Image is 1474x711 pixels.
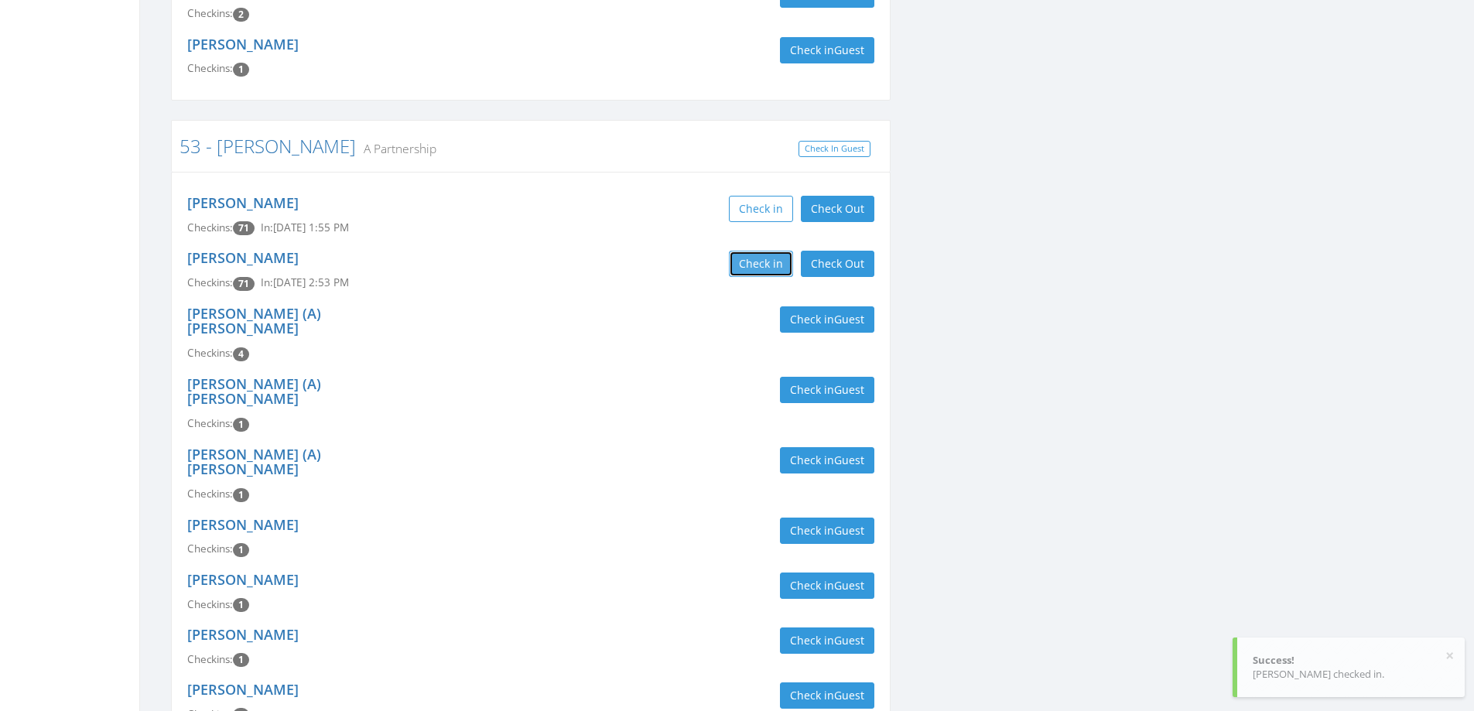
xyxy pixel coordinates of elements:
[233,418,249,432] span: Checkin count
[187,416,233,430] span: Checkins:
[356,140,436,157] small: A Partnership
[834,382,864,397] span: Guest
[233,63,249,77] span: Checkin count
[834,312,864,326] span: Guest
[834,523,864,538] span: Guest
[187,275,233,289] span: Checkins:
[187,487,233,501] span: Checkins:
[233,653,249,667] span: Checkin count
[187,304,321,338] a: [PERSON_NAME] (A) [PERSON_NAME]
[801,251,874,277] button: Check Out
[834,688,864,702] span: Guest
[834,453,864,467] span: Guest
[233,8,249,22] span: Checkin count
[187,61,233,75] span: Checkins:
[834,43,864,57] span: Guest
[780,627,874,654] button: Check inGuest
[187,346,233,360] span: Checkins:
[780,37,874,63] button: Check inGuest
[261,275,349,289] span: In: [DATE] 2:53 PM
[233,347,249,361] span: Checkin count
[187,542,233,555] span: Checkins:
[187,625,299,644] a: [PERSON_NAME]
[801,196,874,222] button: Check Out
[233,488,249,502] span: Checkin count
[233,277,255,291] span: Checkin count
[187,6,233,20] span: Checkins:
[187,220,233,234] span: Checkins:
[187,515,299,534] a: [PERSON_NAME]
[1253,653,1449,668] div: Success!
[729,196,793,222] button: Check in
[261,220,349,234] span: In: [DATE] 1:55 PM
[834,578,864,593] span: Guest
[187,35,299,53] a: [PERSON_NAME]
[780,518,874,544] button: Check inGuest
[780,377,874,403] button: Check inGuest
[187,445,321,479] a: [PERSON_NAME] (A) [PERSON_NAME]
[834,633,864,648] span: Guest
[1445,648,1454,664] button: ×
[187,248,299,267] a: [PERSON_NAME]
[780,682,874,709] button: Check inGuest
[187,597,233,611] span: Checkins:
[187,652,233,666] span: Checkins:
[780,573,874,599] button: Check inGuest
[233,598,249,612] span: Checkin count
[799,141,870,157] a: Check In Guest
[180,133,356,159] a: 53 - [PERSON_NAME]
[187,193,299,212] a: [PERSON_NAME]
[780,306,874,333] button: Check inGuest
[187,374,321,408] a: [PERSON_NAME] (A) [PERSON_NAME]
[187,570,299,589] a: [PERSON_NAME]
[187,680,299,699] a: [PERSON_NAME]
[233,221,255,235] span: Checkin count
[780,447,874,473] button: Check inGuest
[233,543,249,557] span: Checkin count
[1253,667,1449,682] div: [PERSON_NAME] checked in.
[729,251,793,277] button: Check in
